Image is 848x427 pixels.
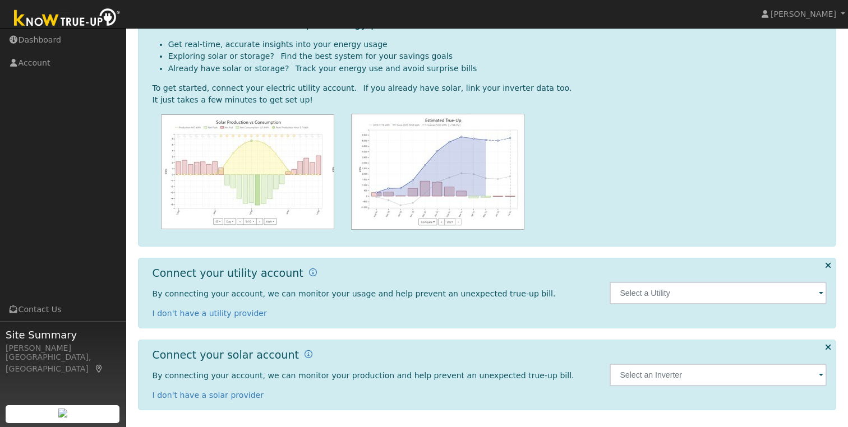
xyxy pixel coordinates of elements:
[58,409,67,417] img: retrieve
[153,267,303,280] h1: Connect your utility account
[94,364,104,373] a: Map
[771,10,836,18] span: [PERSON_NAME]
[610,364,827,386] input: Select an Inverter
[153,82,827,94] div: To get started, connect your electric utility account. If you already have solar, link your inver...
[168,63,827,75] li: Already have solar or storage? Track your energy use and avoid surprise bills
[153,289,556,298] span: By connecting your account, we can monitor your usage and help prevent an unexpected true-up bill.
[153,94,827,106] div: It just takes a few minutes to get set up!
[6,351,120,375] div: [GEOGRAPHIC_DATA], [GEOGRAPHIC_DATA]
[153,391,264,400] a: I don't have a solar provider
[6,342,120,354] div: [PERSON_NAME]
[610,282,827,304] input: Select a Utility
[6,327,120,342] span: Site Summary
[168,39,827,50] li: Get real-time, accurate insights into your energy usage
[168,50,827,62] li: Exploring solar or storage? Find the best system for your savings goals
[153,309,267,318] a: I don't have a utility provider
[8,6,126,31] img: Know True-Up
[153,371,574,380] span: By connecting your account, we can monitor your production and help prevent an unexpected true-up...
[153,349,299,361] h1: Connect your solar account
